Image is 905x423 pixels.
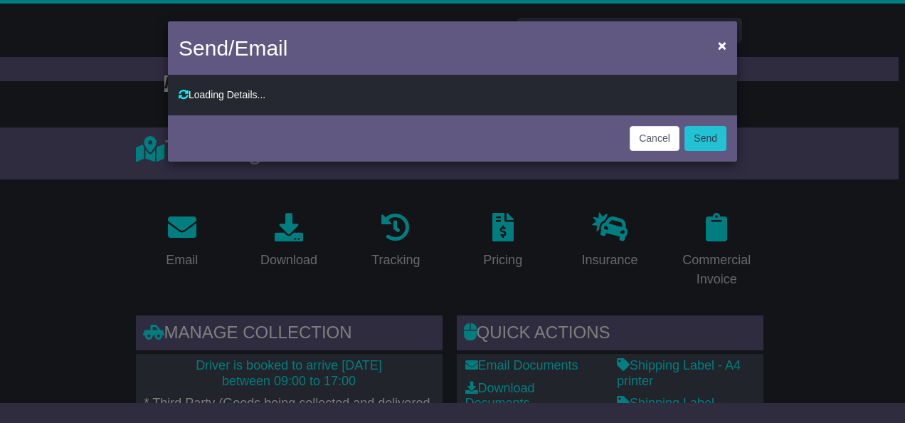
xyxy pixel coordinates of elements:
h4: Send/Email [179,32,287,64]
button: Send [684,126,726,151]
button: Cancel [630,126,679,151]
div: Loading Details... [179,89,726,101]
button: Close [711,31,734,60]
span: × [718,37,726,53]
